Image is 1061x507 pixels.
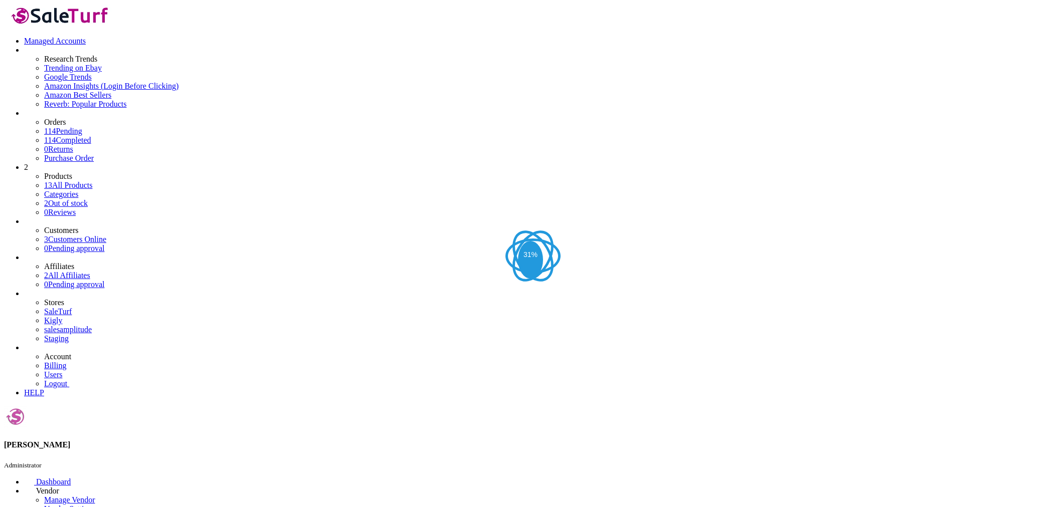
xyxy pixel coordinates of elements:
[24,388,49,397] a: HELP
[44,271,48,280] span: 2
[44,91,1057,100] a: Amazon Best Sellers
[44,208,76,216] a: 0Reviews
[44,379,73,388] a: Logout
[44,73,1057,82] a: Google Trends
[44,154,94,162] a: Purchase Order
[4,440,1057,449] h4: [PERSON_NAME]
[44,181,52,189] span: 13
[24,477,71,486] a: Dashboard
[24,37,86,45] a: Managed Accounts
[44,118,1057,127] li: Orders
[4,405,27,428] img: joshlucio05
[44,199,48,207] span: 2
[44,127,1057,136] a: 114Pending
[44,271,90,280] a: 2All Affiliates
[44,145,73,153] a: 0Returns
[44,208,48,216] span: 0
[44,370,62,379] a: Users
[44,136,56,144] span: 114
[44,181,92,189] a: 13All Products
[44,136,91,144] a: 114Completed
[44,280,48,289] span: 0
[44,235,48,243] span: 3
[24,388,44,397] span: HELP
[44,325,92,334] a: salesamplitude
[44,361,66,370] a: Billing
[44,244,48,252] span: 0
[44,262,1057,271] li: Affiliates
[44,235,106,243] a: 3Customers Online
[44,82,1057,91] a: Amazon Insights (Login Before Clicking)
[44,307,72,316] a: SaleTurf
[44,100,1057,109] a: Reverb: Popular Products
[44,244,104,252] a: 0Pending approval
[44,172,1057,181] li: Products
[24,163,28,171] span: 2
[44,495,95,504] a: Manage Vendor
[44,352,1057,361] li: Account
[4,461,42,469] small: Administrator
[10,4,111,27] img: SaleTurf
[44,127,56,135] span: 114
[44,226,1057,235] li: Customers
[36,486,59,495] span: Vendor
[44,199,88,207] a: 2Out of stock
[44,145,48,153] span: 0
[36,477,71,486] span: Dashboard
[44,190,78,198] a: Categories
[44,55,1057,64] li: Research Trends
[44,379,67,388] span: Logout
[44,280,104,289] a: 0Pending approval
[44,334,69,343] a: Staging
[44,64,1057,73] a: Trending on Ebay
[44,298,1057,307] li: Stores
[44,316,62,325] a: Kigly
